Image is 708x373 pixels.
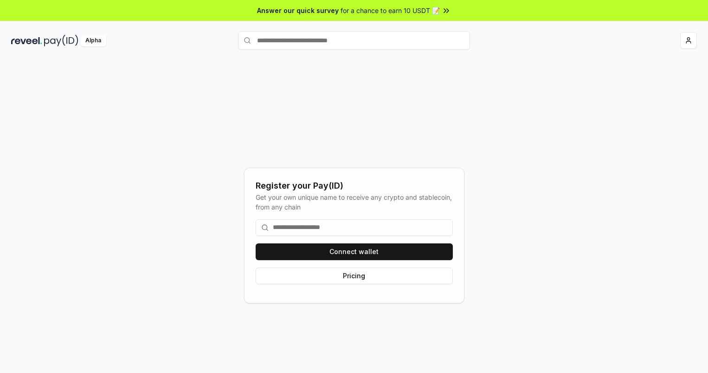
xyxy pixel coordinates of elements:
div: Register your Pay(ID) [256,179,453,192]
div: Alpha [80,35,106,46]
span: Answer our quick survey [257,6,339,15]
img: reveel_dark [11,35,42,46]
img: pay_id [44,35,78,46]
span: for a chance to earn 10 USDT 📝 [341,6,440,15]
div: Get your own unique name to receive any crypto and stablecoin, from any chain [256,192,453,212]
button: Pricing [256,268,453,284]
button: Connect wallet [256,243,453,260]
